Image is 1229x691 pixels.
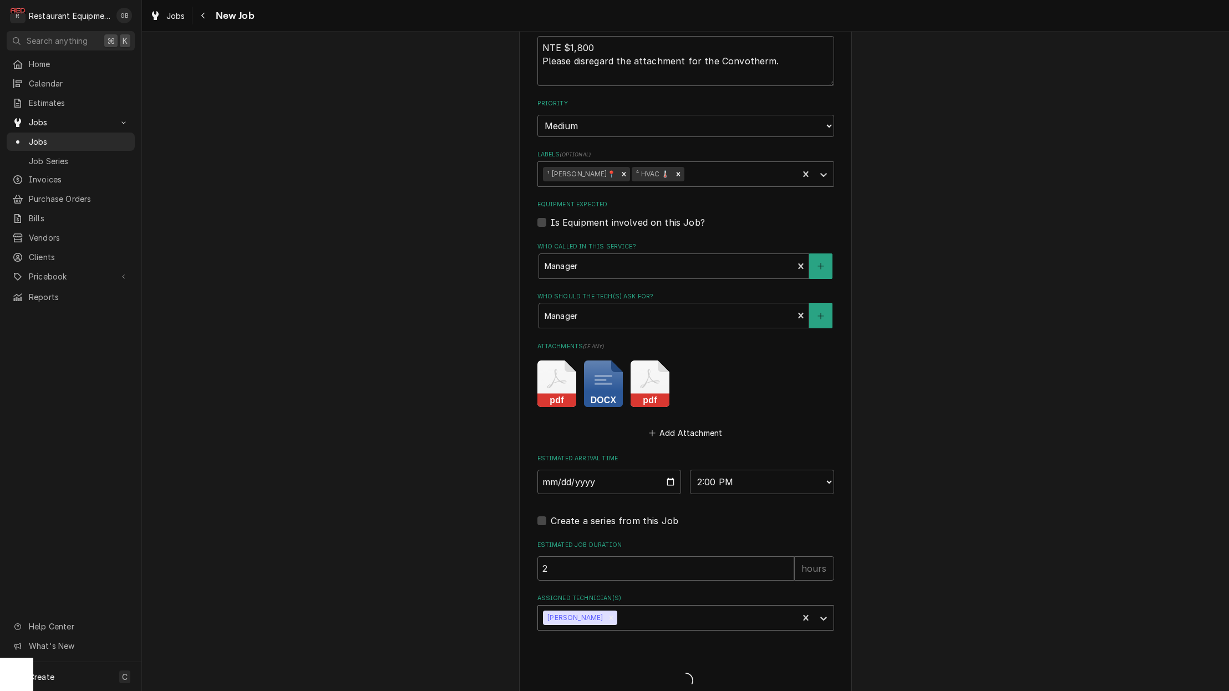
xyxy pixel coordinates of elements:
[7,190,135,208] a: Purchase Orders
[7,31,135,50] button: Search anything⌘K
[29,212,129,224] span: Bills
[29,10,110,22] div: Restaurant Equipment Diagnostics
[584,360,623,407] button: docx
[7,637,135,655] a: Go to What's New
[7,209,135,227] a: Bills
[647,425,724,441] button: Add Attachment
[7,170,135,189] a: Invoices
[537,292,834,301] label: Who should the tech(s) ask for?
[116,8,132,23] div: GB
[29,251,129,263] span: Clients
[29,193,129,205] span: Purchase Orders
[7,152,135,170] a: Job Series
[29,97,129,109] span: Estimates
[537,594,834,603] label: Assigned Technician(s)
[7,267,135,286] a: Go to Pricebook
[537,360,576,407] button: pdf
[631,360,669,407] button: pdf
[537,150,834,186] div: Labels
[29,58,129,70] span: Home
[537,200,834,209] label: Equipment Expected
[166,10,185,22] span: Jobs
[543,167,618,181] div: ¹ [PERSON_NAME]📍
[537,470,682,494] input: Date
[145,7,190,25] a: Jobs
[29,136,129,148] span: Jobs
[10,8,26,23] div: Restaurant Equipment Diagnostics's Avatar
[537,541,834,550] label: Estimated Job Duration
[7,617,135,636] a: Go to Help Center
[29,271,113,282] span: Pricebook
[7,74,135,93] a: Calendar
[29,621,128,632] span: Help Center
[537,242,834,251] label: Who called in this service?
[560,151,591,157] span: ( optional )
[7,55,135,73] a: Home
[537,36,834,86] textarea: NTE $1,800 Please disregard the attachment for the Convotherm.
[537,21,834,85] div: Technician Instructions
[29,174,129,185] span: Invoices
[809,303,832,328] button: Create New Contact
[29,232,129,243] span: Vendors
[537,594,834,630] div: Assigned Technician(s)
[605,611,617,625] div: Remove Paxton Turner
[29,672,54,682] span: Create
[29,116,113,128] span: Jobs
[537,242,834,278] div: Who called in this service?
[116,8,132,23] div: Gary Beaver's Avatar
[537,150,834,159] label: Labels
[29,155,129,167] span: Job Series
[29,78,129,89] span: Calendar
[537,342,834,351] label: Attachments
[690,470,834,494] select: Time Select
[537,99,834,136] div: Priority
[29,640,128,652] span: What's New
[7,288,135,306] a: Reports
[537,342,834,441] div: Attachments
[29,291,129,303] span: Reports
[195,7,212,24] button: Navigate back
[543,611,605,625] div: [PERSON_NAME]
[537,99,834,108] label: Priority
[583,343,604,349] span: ( if any )
[10,8,26,23] div: R
[537,454,834,494] div: Estimated Arrival Time
[537,200,834,228] div: Equipment Expected
[7,94,135,112] a: Estimates
[123,35,128,47] span: K
[537,541,834,580] div: Estimated Job Duration
[794,556,834,581] div: hours
[212,8,255,23] span: New Job
[7,113,135,131] a: Go to Jobs
[551,514,679,527] label: Create a series from this Job
[7,228,135,247] a: Vendors
[551,216,705,229] label: Is Equipment involved on this Job?
[27,35,88,47] span: Search anything
[817,262,824,270] svg: Create New Contact
[537,454,834,463] label: Estimated Arrival Time
[618,167,630,181] div: Remove ¹ Beckley📍
[122,671,128,683] span: C
[817,312,824,320] svg: Create New Contact
[632,167,672,181] div: ⁴ HVAC 🌡️
[537,292,834,328] div: Who should the tech(s) ask for?
[107,35,115,47] span: ⌘
[7,248,135,266] a: Clients
[672,167,684,181] div: Remove ⁴ HVAC 🌡️
[7,133,135,151] a: Jobs
[809,253,832,279] button: Create New Contact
